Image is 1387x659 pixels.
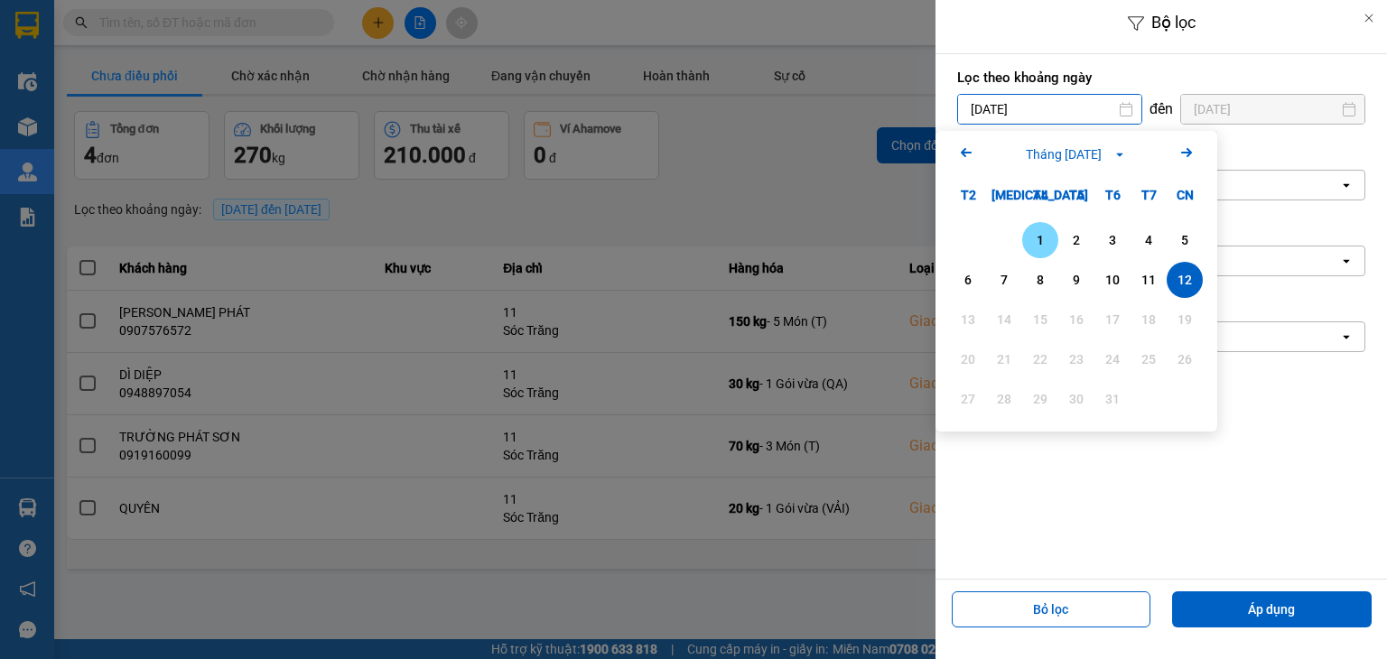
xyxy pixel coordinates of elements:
button: Previous month. [955,142,977,166]
input: Select a date. [958,95,1141,124]
div: 14 [991,309,1017,330]
div: Not available. Thứ Ba, tháng 10 28 2025. [986,381,1022,417]
div: 25 [1136,348,1161,370]
div: Not available. Thứ Sáu, tháng 10 31 2025. [1094,381,1131,417]
div: Not available. Thứ Bảy, tháng 10 18 2025. [1131,302,1167,338]
div: 22 [1028,348,1053,370]
div: 28 [991,388,1017,410]
div: Not available. Thứ Năm, tháng 10 23 2025. [1058,341,1094,377]
div: 2 [1064,229,1089,251]
div: 31 [1100,388,1125,410]
div: Choose Thứ Ba, tháng 10 7 2025. It's available. [986,262,1022,298]
div: CN [1167,177,1203,213]
svg: open [1339,178,1354,192]
div: 23 [1064,348,1089,370]
div: Not available. Thứ Tư, tháng 10 22 2025. [1022,341,1058,377]
div: Not available. Thứ Ba, tháng 10 21 2025. [986,341,1022,377]
div: Selected. Chủ Nhật, tháng 10 12 2025. It's available. [1167,262,1203,298]
div: 6 [955,269,981,291]
svg: Arrow Left [955,142,977,163]
div: 17 [1100,309,1125,330]
div: Not available. Thứ Tư, tháng 10 15 2025. [1022,302,1058,338]
svg: Arrow Right [1176,142,1197,163]
svg: open [1339,329,1354,344]
button: Next month. [1176,142,1197,166]
div: Not available. Thứ Hai, tháng 10 13 2025. [950,302,986,338]
div: Not available. Thứ Sáu, tháng 10 24 2025. [1094,341,1131,377]
div: Not available. Chủ Nhật, tháng 10 19 2025. [1167,302,1203,338]
div: 18 [1136,309,1161,330]
div: T5 [1058,177,1094,213]
button: Tháng [DATE] [1020,144,1132,164]
div: 13 [955,309,981,330]
div: 9 [1064,269,1089,291]
div: 3 [1100,229,1125,251]
div: 11 [1136,269,1161,291]
div: T2 [950,177,986,213]
div: Choose Thứ Tư, tháng 10 8 2025. It's available. [1022,262,1058,298]
div: Not available. Thứ Năm, tháng 10 16 2025. [1058,302,1094,338]
div: 5 [1172,229,1197,251]
div: 8 [1028,269,1053,291]
div: Not available. Chủ Nhật, tháng 10 26 2025. [1167,341,1203,377]
div: 26 [1172,348,1197,370]
button: Bỏ lọc [952,591,1151,627]
div: 27 [955,388,981,410]
div: Not available. Thứ Ba, tháng 10 14 2025. [986,302,1022,338]
div: 20 [955,348,981,370]
div: Choose Thứ Bảy, tháng 10 4 2025. It's available. [1131,222,1167,258]
div: Not available. Thứ Hai, tháng 10 27 2025. [950,381,986,417]
div: 12 [1172,269,1197,291]
div: 29 [1028,388,1053,410]
div: 10 [1100,269,1125,291]
div: Not available. Thứ Sáu, tháng 10 17 2025. [1094,302,1131,338]
div: 15 [1028,309,1053,330]
div: 4 [1136,229,1161,251]
div: 21 [991,348,1017,370]
div: Not available. Thứ Năm, tháng 10 30 2025. [1058,381,1094,417]
div: Choose Thứ Hai, tháng 10 6 2025. It's available. [950,262,986,298]
input: Select a date. [1181,95,1364,124]
div: 16 [1064,309,1089,330]
div: Calendar. [936,131,1217,432]
div: 19 [1172,309,1197,330]
div: Not available. Thứ Hai, tháng 10 20 2025. [950,341,986,377]
div: 7 [991,269,1017,291]
div: Choose Thứ Bảy, tháng 10 11 2025. It's available. [1131,262,1167,298]
div: 1 [1028,229,1053,251]
div: Choose Thứ Tư, tháng 10 1 2025. It's available. [1022,222,1058,258]
div: 30 [1064,388,1089,410]
span: Bộ lọc [1151,13,1196,32]
div: đến [1142,100,1180,118]
div: Choose Thứ Sáu, tháng 10 10 2025. It's available. [1094,262,1131,298]
svg: open [1339,254,1354,268]
div: Choose Chủ Nhật, tháng 10 5 2025. It's available. [1167,222,1203,258]
div: T7 [1131,177,1167,213]
div: Choose Thứ Năm, tháng 10 9 2025. It's available. [1058,262,1094,298]
button: Áp dụng [1172,591,1372,627]
div: T4 [1022,177,1058,213]
div: T6 [1094,177,1131,213]
div: [MEDICAL_DATA] [986,177,1022,213]
div: Choose Thứ Sáu, tháng 10 3 2025. It's available. [1094,222,1131,258]
div: Not available. Thứ Tư, tháng 10 29 2025. [1022,381,1058,417]
div: 24 [1100,348,1125,370]
div: Not available. Thứ Bảy, tháng 10 25 2025. [1131,341,1167,377]
div: Choose Thứ Năm, tháng 10 2 2025. It's available. [1058,222,1094,258]
label: Lọc theo khoảng ngày [957,69,1365,87]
